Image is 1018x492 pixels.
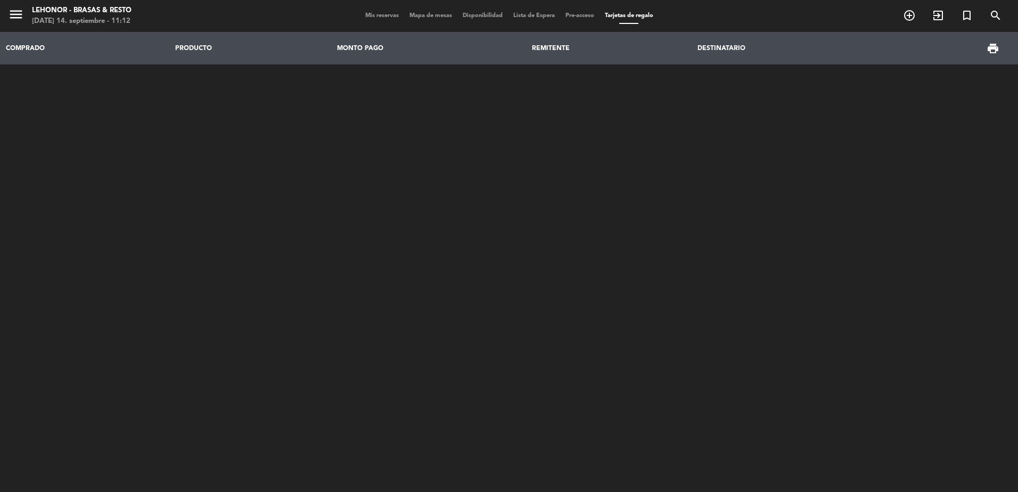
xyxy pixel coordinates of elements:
i: add_circle_outline [903,9,916,22]
i: turned_in_not [960,9,973,22]
th: REMITENTE [526,32,692,64]
i: menu [8,6,24,22]
th: PRODUCTO [169,32,332,64]
th: DESTINATARIO [692,32,892,64]
span: Lista de Espera [508,13,560,19]
button: menu [8,6,24,26]
span: Mis reservas [360,13,404,19]
span: Tarjetas de regalo [600,13,659,19]
i: search [989,9,1002,22]
span: Mapa de mesas [404,13,457,19]
i: exit_to_app [932,9,945,22]
div: Lehonor - Brasas & Resto [32,5,132,16]
th: MONTO PAGO [332,32,526,64]
div: [DATE] 14. septiembre - 11:12 [32,16,132,27]
span: Pre-acceso [560,13,600,19]
span: print [987,42,999,55]
span: Disponibilidad [457,13,508,19]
